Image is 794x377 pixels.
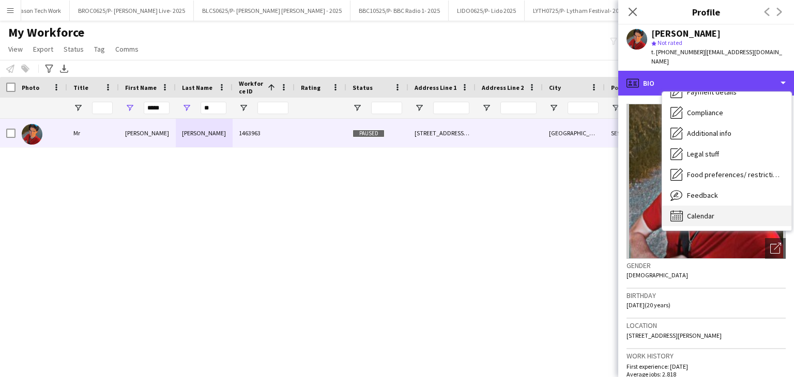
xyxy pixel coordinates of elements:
[765,238,786,259] div: Open photos pop-in
[549,84,561,91] span: City
[687,211,714,221] span: Calendar
[627,301,670,309] span: [DATE] (20 years)
[90,42,109,56] a: Tag
[353,103,362,113] button: Open Filter Menu
[182,84,212,91] span: Last Name
[125,84,157,91] span: First Name
[658,39,682,46] span: Not rated
[371,102,402,114] input: Status Filter Input
[22,84,39,91] span: Photo
[119,119,176,147] div: [PERSON_NAME]
[59,42,88,56] a: Status
[549,103,558,113] button: Open Filter Menu
[350,1,449,21] button: BBC10525/P- BBC Radio 1- 2025
[408,119,476,147] div: [STREET_ADDRESS][PERSON_NAME]
[22,124,42,145] img: Aidan Byrne
[627,321,786,330] h3: Location
[43,62,55,75] app-action-btn: Advanced filters
[627,104,786,259] img: Crew avatar or photo
[687,108,723,117] span: Compliance
[525,1,634,21] button: LYTH0725/P- Lytham Festival- 2025
[239,80,264,95] span: Workforce ID
[687,149,719,159] span: Legal stuff
[233,119,295,147] div: 1463963
[651,48,782,65] span: | [EMAIL_ADDRESS][DOMAIN_NAME]
[662,102,791,123] div: Compliance
[239,103,248,113] button: Open Filter Menu
[33,44,53,54] span: Export
[4,42,27,56] a: View
[662,164,791,185] div: Food preferences/ restrictions
[194,1,350,21] button: BLCS0625/P- [PERSON_NAME] [PERSON_NAME] - 2025
[651,48,705,56] span: t. [PHONE_NUMBER]
[662,144,791,164] div: Legal stuff
[301,84,320,91] span: Rating
[482,84,524,91] span: Address Line 2
[201,102,226,114] input: Last Name Filter Input
[449,1,525,21] button: LIDO0625/P- Lido 2025
[482,103,491,113] button: Open Filter Menu
[687,191,718,200] span: Feedback
[415,103,424,113] button: Open Filter Menu
[73,103,83,113] button: Open Filter Menu
[415,84,456,91] span: Address Line 1
[611,103,620,113] button: Open Filter Menu
[627,261,786,270] h3: Gender
[8,44,23,54] span: View
[618,71,794,96] div: Bio
[627,363,786,370] p: First experience: [DATE]
[257,102,288,114] input: Workforce ID Filter Input
[687,170,783,179] span: Food preferences/ restrictions
[111,42,143,56] a: Comms
[182,103,191,113] button: Open Filter Menu
[115,44,139,54] span: Comms
[627,351,786,360] h3: Work history
[58,62,70,75] app-action-btn: Export XLSX
[125,103,134,113] button: Open Filter Menu
[605,119,667,147] div: SE9 5RT
[662,206,791,226] div: Calendar
[64,44,84,54] span: Status
[70,1,194,21] button: BROC0625/P- [PERSON_NAME] Live- 2025
[67,119,119,147] div: Mr
[353,84,373,91] span: Status
[662,185,791,206] div: Feedback
[29,42,57,56] a: Export
[144,102,170,114] input: First Name Filter Input
[433,102,469,114] input: Address Line 1 Filter Input
[8,25,84,40] span: My Workforce
[627,332,722,339] span: [STREET_ADDRESS][PERSON_NAME]
[568,102,599,114] input: City Filter Input
[651,29,721,38] div: [PERSON_NAME]
[611,84,640,91] span: Post Code
[176,119,233,147] div: [PERSON_NAME]
[618,5,794,19] h3: Profile
[543,119,605,147] div: [GEOGRAPHIC_DATA]
[627,291,786,300] h3: Birthday
[500,102,537,114] input: Address Line 2 Filter Input
[662,123,791,144] div: Additional info
[92,102,113,114] input: Title Filter Input
[662,82,791,102] div: Payment details
[353,130,385,137] span: Paused
[627,271,688,279] span: [DEMOGRAPHIC_DATA]
[687,129,731,138] span: Additional info
[94,44,105,54] span: Tag
[687,87,737,97] span: Payment details
[73,84,88,91] span: Title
